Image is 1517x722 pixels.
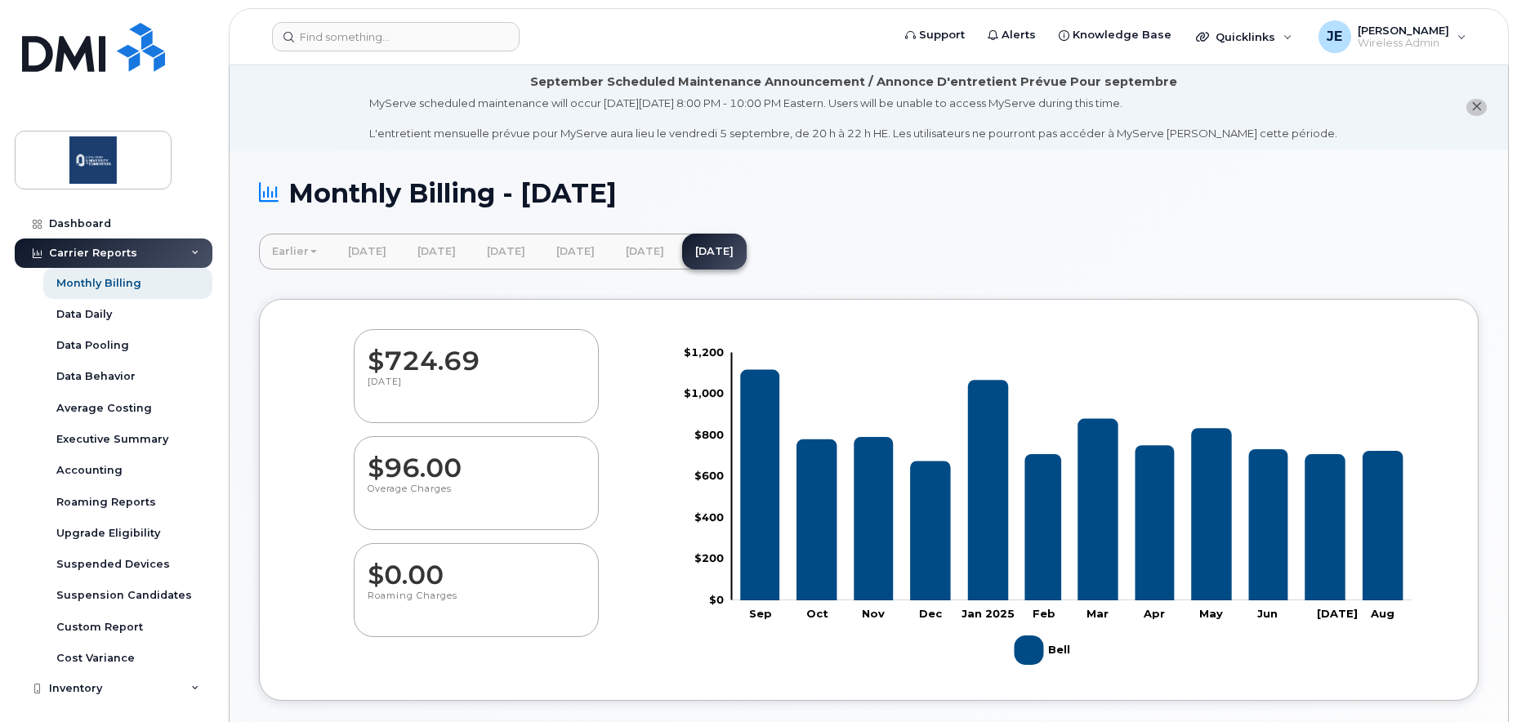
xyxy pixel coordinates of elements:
a: [DATE] [682,234,747,270]
tspan: Dec [919,607,943,620]
dd: $724.69 [368,330,585,376]
tspan: $600 [694,469,724,482]
a: [DATE] [543,234,608,270]
p: Overage Charges [368,483,585,512]
h1: Monthly Billing - [DATE] [259,179,1479,207]
button: close notification [1466,99,1487,116]
tspan: Oct [806,607,828,620]
tspan: Nov [862,607,885,620]
a: [DATE] [335,234,399,270]
tspan: Jan 2025 [962,607,1015,620]
g: Bell [1014,629,1073,671]
tspan: $400 [694,510,724,523]
tspan: Jun [1257,607,1278,620]
tspan: Apr [1143,607,1165,620]
div: September Scheduled Maintenance Announcement / Annonce D'entretient Prévue Pour septembre [530,74,1177,91]
a: [DATE] [404,234,469,270]
tspan: $1,000 [684,386,724,399]
p: Roaming Charges [368,590,585,619]
tspan: Mar [1086,607,1109,620]
tspan: May [1199,607,1223,620]
tspan: $200 [694,551,724,564]
tspan: $1,200 [684,345,724,358]
tspan: $800 [694,427,724,440]
tspan: $0 [709,592,724,605]
a: Earlier [259,234,330,270]
g: Legend [1014,629,1073,671]
dd: $96.00 [368,437,585,483]
tspan: Feb [1032,607,1055,620]
dd: $0.00 [368,544,585,590]
a: [DATE] [613,234,677,270]
a: [DATE] [474,234,538,270]
p: [DATE] [368,376,585,405]
div: MyServe scheduled maintenance will occur [DATE][DATE] 8:00 PM - 10:00 PM Eastern. Users will be u... [369,96,1337,141]
tspan: [DATE] [1316,607,1357,620]
g: Chart [684,345,1412,671]
g: Bell [740,369,1403,599]
tspan: Aug [1370,607,1394,620]
tspan: Sep [749,607,772,620]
